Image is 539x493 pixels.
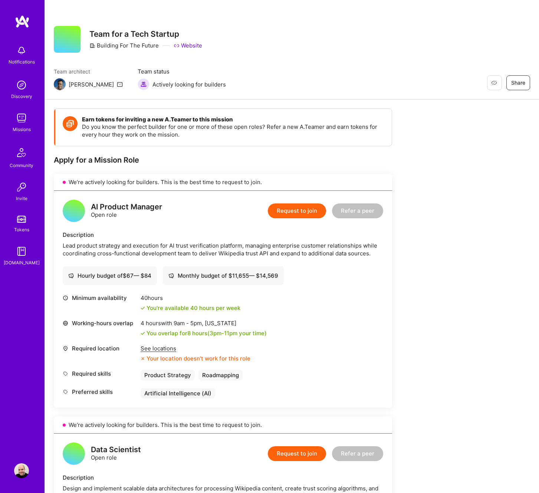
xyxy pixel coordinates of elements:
div: [PERSON_NAME] [69,81,114,88]
div: 4 hours with [US_STATE] [141,319,267,327]
div: Open role [91,203,162,219]
button: Share [506,75,530,90]
div: Notifications [9,58,35,66]
div: Description [63,231,383,239]
i: icon Mail [117,81,123,87]
button: Refer a peer [332,203,383,218]
div: Data Scientist [91,446,141,454]
img: User Avatar [14,463,29,478]
img: Token icon [63,116,78,131]
p: Do you know the perfect builder for one or more of these open roles? Refer a new A.Teamer and ear... [82,123,384,138]
span: Team architect [54,68,123,75]
img: bell [14,43,29,58]
a: Website [174,42,202,49]
button: Request to join [268,203,326,218]
div: Hourly budget of $ 67 — $ 84 [68,272,151,280]
img: logo [15,15,30,28]
div: Building For The Future [89,42,159,49]
i: icon Location [63,346,68,351]
div: Monthly budget of $ 11,655 — $ 14,569 [168,272,278,280]
i: icon CompanyGray [89,43,95,49]
a: User Avatar [12,463,31,478]
div: You're available 40 hours per week [141,304,240,312]
img: Invite [14,180,29,195]
img: teamwork [14,111,29,125]
div: Your location doesn’t work for this role [141,355,250,362]
div: You overlap for 8 hours ( your time) [147,329,267,337]
i: icon World [63,320,68,326]
button: Refer a peer [332,446,383,461]
i: icon EyeClosed [491,80,497,86]
img: Actively looking for builders [138,78,149,90]
div: See locations [141,345,250,352]
div: Required skills [63,370,137,378]
div: Description [63,474,383,481]
i: icon Cash [68,273,74,278]
div: AI Product Manager [91,203,162,211]
div: We’re actively looking for builders. This is the best time to request to join. [54,417,392,434]
h4: Earn tokens for inviting a new A.Teamer to this mission [82,116,384,123]
div: Artificial Intelligence (AI) [141,388,215,399]
i: icon Cash [168,273,174,278]
div: Lead product strategy and execution for AI trust verification platform, managing enterprise custo... [63,242,383,257]
img: discovery [14,78,29,92]
div: 40 hours [141,294,240,302]
i: icon CloseOrange [141,356,145,361]
i: icon Check [141,306,145,310]
span: 9am - 5pm , [172,320,205,327]
img: Team Architect [54,78,66,90]
div: Apply for a Mission Role [54,155,392,165]
div: Community [10,161,33,169]
img: guide book [14,244,29,259]
div: Discovery [11,92,32,100]
i: icon Check [141,331,145,336]
div: Minimum availability [63,294,137,302]
div: Missions [13,125,31,133]
span: Actively looking for builders [152,81,226,88]
div: Roadmapping [198,370,243,381]
i: icon Tag [63,371,68,376]
div: Preferred skills [63,388,137,396]
div: Working-hours overlap [63,319,137,327]
div: Invite [16,195,27,202]
div: We’re actively looking for builders. This is the best time to request to join. [54,174,392,191]
h3: Team for a Tech Startup [89,29,202,39]
div: [DOMAIN_NAME] [4,259,40,267]
div: Required location [63,345,137,352]
img: tokens [17,216,26,223]
img: Community [13,144,30,161]
button: Request to join [268,446,326,461]
i: icon Clock [63,295,68,301]
span: 3pm - 11pm [210,330,237,337]
div: Tokens [14,226,29,234]
span: Share [511,79,525,86]
span: Team status [138,68,226,75]
div: Open role [91,446,141,461]
div: Product Strategy [141,370,195,381]
i: icon Tag [63,389,68,395]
